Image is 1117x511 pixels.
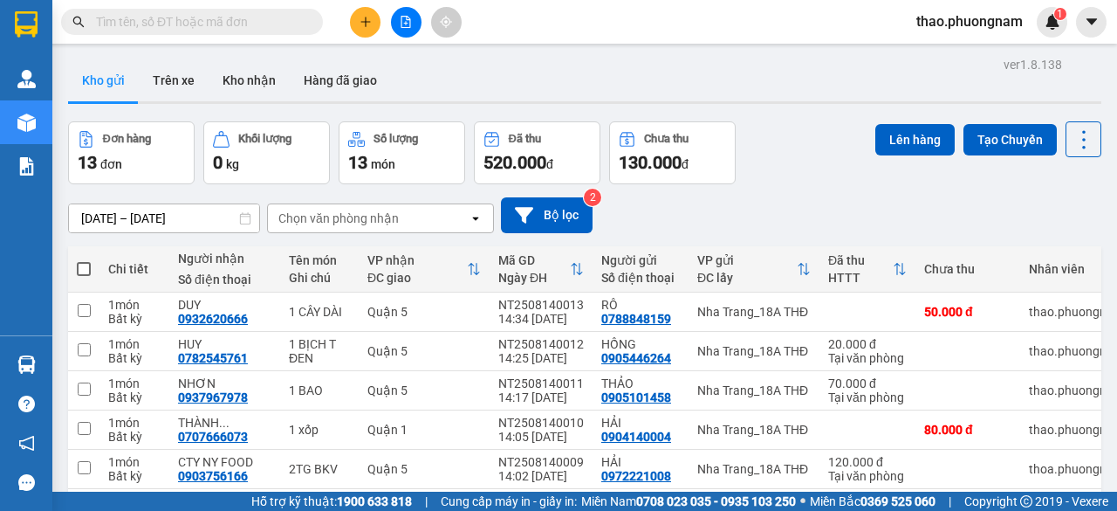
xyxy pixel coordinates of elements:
th: Toggle SortBy [819,246,915,293]
span: | [425,492,428,511]
button: plus [350,7,380,38]
span: đ [682,157,689,171]
span: Cung cấp máy in - giấy in: [441,492,577,511]
div: Nha Trang_18A THĐ [697,383,811,397]
span: 130.000 [619,152,682,173]
div: ĐC giao [367,271,467,285]
span: Miền Nam [581,492,796,511]
div: 14:02 [DATE] [498,469,584,483]
div: Nha Trang_18A THĐ [697,423,811,437]
div: NT2508140012 [498,337,584,351]
button: Hàng đã giao [290,59,391,101]
span: ... [219,416,230,430]
sup: 2 [584,189,601,206]
div: NT2508140013 [498,298,584,312]
div: 0905101458 [601,390,671,404]
div: Số điện thoại [601,271,680,285]
div: 0782545761 [178,351,248,365]
th: Toggle SortBy [490,246,593,293]
div: Bất kỳ [108,312,161,326]
strong: 1900 633 818 [337,494,412,508]
span: Hỗ trợ kỹ thuật: [251,492,412,511]
div: Số lượng [373,133,418,145]
div: Chọn văn phòng nhận [278,210,399,227]
div: Người nhận [178,252,271,266]
div: NHƠN [178,376,271,390]
button: Kho gửi [68,59,139,101]
div: 1 món [108,337,161,351]
input: Tìm tên, số ĐT hoặc mã đơn [96,12,302,31]
span: 0 [213,152,223,173]
div: RÔ [601,298,680,312]
div: 14:25 [DATE] [498,351,584,365]
div: THẢO [601,376,680,390]
span: question-circle [18,396,35,412]
div: Quận 5 [367,383,481,397]
button: Lên hàng [875,124,955,155]
div: 0937967978 [178,390,248,404]
div: Chưa thu [644,133,689,145]
button: Kho nhận [209,59,290,101]
div: 0904140004 [601,430,671,444]
div: Chi tiết [108,262,161,276]
img: warehouse-icon [17,356,36,374]
div: Nha Trang_18A THĐ [697,344,811,358]
div: HẢI [601,416,680,430]
div: Bất kỳ [108,390,161,404]
div: 14:05 [DATE] [498,430,584,444]
div: 0905446264 [601,351,671,365]
div: Bất kỳ [108,351,161,365]
div: Quận 1 [367,423,481,437]
div: HTTT [828,271,893,285]
div: Quận 5 [367,305,481,319]
div: HẢI [601,455,680,469]
span: | [949,492,951,511]
div: 1 BAO [289,383,350,397]
div: NT2508140009 [498,455,584,469]
div: Tại văn phòng [828,351,907,365]
span: kg [226,157,239,171]
button: Số lượng13món [339,121,465,184]
div: 0788848159 [601,312,671,326]
div: Tên món [289,253,350,267]
div: NT2508140011 [498,376,584,390]
div: DUY [178,298,271,312]
div: Ghi chú [289,271,350,285]
div: Quận 5 [367,462,481,476]
div: 1 BỊCH T ĐEN [289,337,350,365]
button: aim [431,7,462,38]
span: copyright [1020,495,1032,508]
span: 13 [348,152,367,173]
button: Đã thu520.000đ [474,121,600,184]
button: caret-down [1076,7,1107,38]
div: CTY NY FOOD [178,455,271,469]
div: HỒNG [601,337,680,351]
div: Nha Trang_18A THĐ [697,305,811,319]
div: 1 CÂY DÀI [289,305,350,319]
div: Bất kỳ [108,430,161,444]
div: Quận 5 [367,344,481,358]
div: 120.000 đ [828,455,907,469]
img: icon-new-feature [1045,14,1060,30]
div: Đơn hàng [103,133,151,145]
button: Bộ lọc [501,197,593,233]
img: warehouse-icon [17,70,36,88]
span: đ [546,157,553,171]
div: 1 món [108,416,161,430]
div: 1 món [108,376,161,390]
span: ⚪️ [800,498,805,505]
button: Khối lượng0kg [203,121,330,184]
button: Chưa thu130.000đ [609,121,736,184]
div: Số điện thoại [178,273,271,287]
input: Select a date range. [69,204,259,232]
span: món [371,157,395,171]
span: 520.000 [483,152,546,173]
div: 70.000 đ [828,376,907,390]
img: solution-icon [17,157,36,176]
button: Trên xe [139,59,209,101]
div: Khối lượng [238,133,291,145]
div: 0903756166 [178,469,248,483]
button: file-add [391,7,421,38]
div: Đã thu [828,253,893,267]
div: HUY [178,337,271,351]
